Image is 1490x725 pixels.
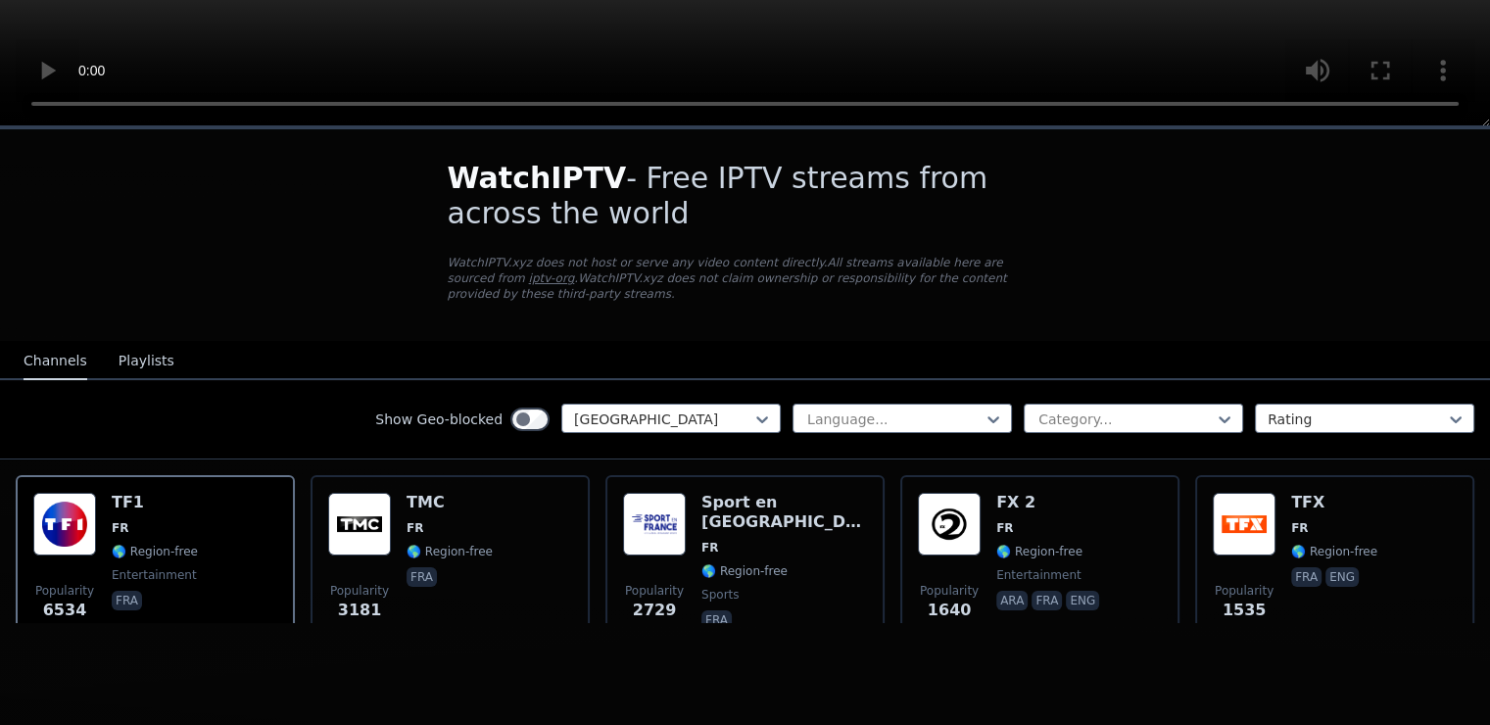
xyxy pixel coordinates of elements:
span: 2729 [633,599,677,622]
img: TF1 [33,493,96,556]
h6: FX 2 [996,493,1103,512]
span: FR [701,540,718,556]
span: 🌎 Region-free [1291,544,1377,559]
button: Channels [24,343,87,380]
ya-tr-span: xyz does not claim ownership or responsibility for the content provided by these third-party stre... [448,271,1007,301]
ya-tr-span: WatchIPTV. [578,271,643,285]
img: FX 2 [918,493,981,556]
button: Playlists [119,343,174,380]
span: 🌎 Region-free [407,544,493,559]
p: fra [701,610,732,630]
ya-tr-span: Playlists [119,353,174,368]
span: entertainment [996,567,1081,583]
span: sports [701,587,739,603]
p: eng [1066,591,1099,610]
p: fra [1032,591,1062,610]
img: TMC [328,493,391,556]
span: 3181 [338,599,382,622]
label: Show Geo-blocked [375,410,503,429]
ya-tr-span: Channels [24,353,87,368]
ya-tr-span: WatchIPTV. [448,256,512,269]
p: eng [1325,567,1359,587]
p: ara [996,591,1028,610]
img: Sport en France [623,493,686,556]
span: FR [996,520,1013,536]
span: Popularity [1215,583,1274,599]
h6: TFX [1291,493,1377,512]
span: 1640 [928,599,972,622]
ya-tr-span: xyz does not host or serve any video content directly. [511,256,827,269]
p: fra [407,567,437,587]
span: 🌎 Region-free [701,563,788,579]
p: fra [1291,567,1322,587]
span: 🌎 Region-free [996,544,1082,559]
span: FR [112,520,128,536]
span: FR [1291,520,1308,536]
h6: TMC [407,493,493,512]
p: fra [112,591,142,610]
ya-tr-span: WatchIPTV [448,161,627,195]
span: Popularity [625,583,684,599]
span: entertainment [112,567,197,583]
span: Popularity [920,583,979,599]
span: Popularity [35,583,94,599]
h6: Sport en [GEOGRAPHIC_DATA] [701,493,867,532]
h6: TF1 [112,493,198,512]
span: 1535 [1223,599,1267,622]
span: FR [407,520,423,536]
a: iptv-org [529,271,575,285]
img: TFX [1213,493,1275,556]
ya-tr-span: - Free IPTV streams from across the world [448,161,988,230]
span: 🌎 Region-free [112,544,198,559]
span: 6534 [43,599,87,622]
span: Popularity [330,583,389,599]
ya-tr-span: . [574,271,578,285]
